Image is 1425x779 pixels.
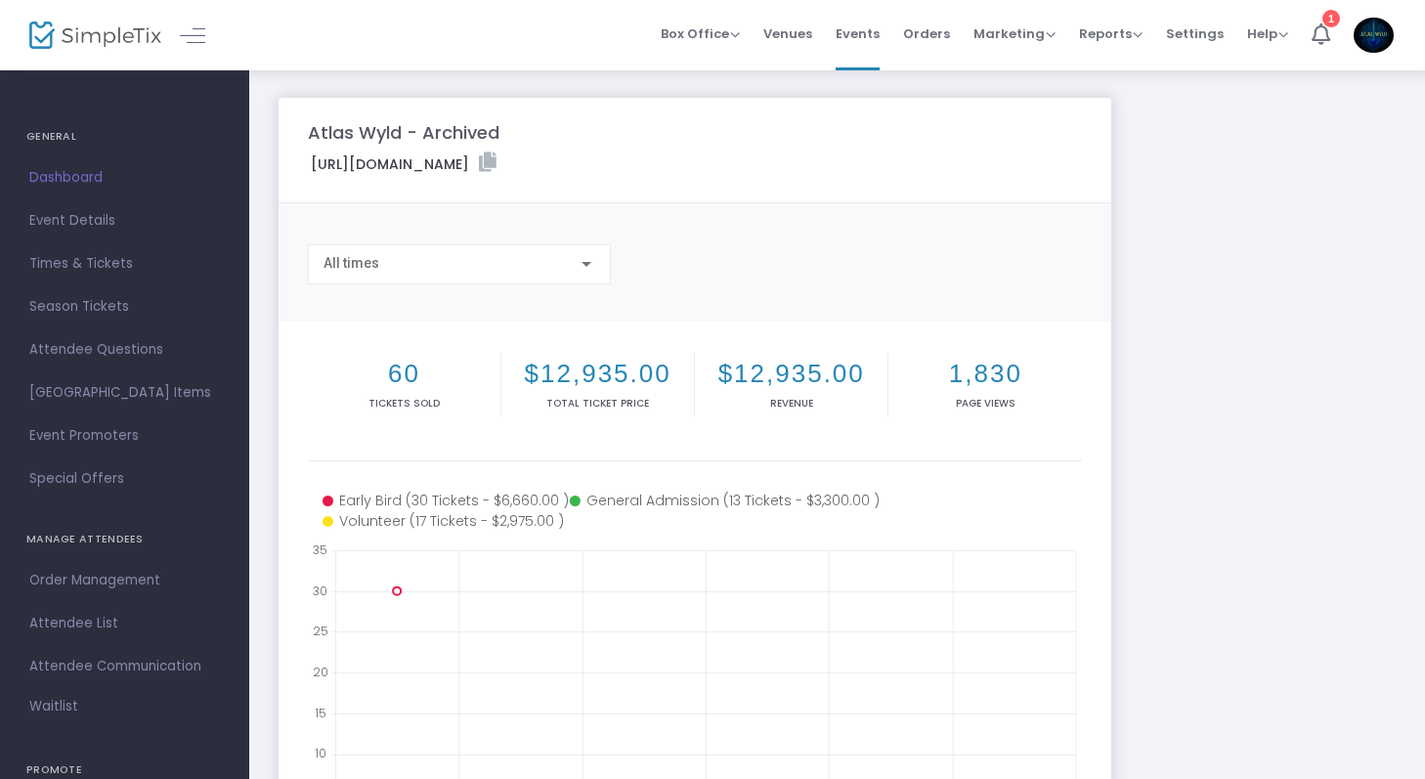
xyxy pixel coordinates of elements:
[311,152,497,175] label: [URL][DOMAIN_NAME]
[313,623,328,639] text: 25
[903,9,950,59] span: Orders
[29,251,220,277] span: Times & Tickets
[312,396,497,411] p: Tickets sold
[1166,9,1224,59] span: Settings
[26,520,223,559] h4: MANAGE ATTENDEES
[26,117,223,156] h4: GENERAL
[505,396,690,411] p: Total Ticket Price
[29,697,78,716] span: Waitlist
[661,24,740,43] span: Box Office
[699,396,884,411] p: Revenue
[29,611,220,636] span: Attendee List
[836,9,880,59] span: Events
[29,337,220,363] span: Attendee Questions
[892,396,1078,411] p: Page Views
[312,359,497,389] h2: 60
[973,24,1056,43] span: Marketing
[505,359,690,389] h2: $12,935.00
[313,664,328,680] text: 20
[315,704,326,720] text: 15
[29,294,220,320] span: Season Tickets
[699,359,884,389] h2: $12,935.00
[29,208,220,234] span: Event Details
[29,654,220,679] span: Attendee Communication
[29,423,220,449] span: Event Promoters
[313,541,327,558] text: 35
[29,466,220,492] span: Special Offers
[315,745,326,761] text: 10
[1079,24,1143,43] span: Reports
[29,380,220,406] span: [GEOGRAPHIC_DATA] Items
[1247,24,1288,43] span: Help
[313,582,327,598] text: 30
[1322,10,1340,27] div: 1
[763,9,812,59] span: Venues
[29,568,220,593] span: Order Management
[324,255,379,271] span: All times
[892,359,1078,389] h2: 1,830
[308,119,499,146] m-panel-title: Atlas Wyld - Archived
[29,165,220,191] span: Dashboard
